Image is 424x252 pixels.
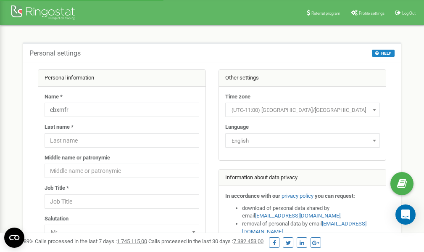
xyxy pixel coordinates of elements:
[29,50,81,57] h5: Personal settings
[4,228,24,248] button: Open CMP widget
[395,204,416,225] div: Open Intercom Messenger
[45,215,68,223] label: Salutation
[219,170,386,186] div: Information about data privacy
[45,164,199,178] input: Middle name or patronymic
[255,212,340,219] a: [EMAIL_ADDRESS][DOMAIN_NAME]
[228,104,377,116] span: (UTC-11:00) Pacific/Midway
[242,220,380,236] li: removal of personal data by email ,
[45,194,199,209] input: Job Title
[47,226,196,238] span: Mr.
[35,238,147,244] span: Calls processed in the last 7 days :
[225,103,380,117] span: (UTC-11:00) Pacific/Midway
[359,11,384,16] span: Profile settings
[45,103,199,117] input: Name
[45,225,199,239] span: Mr.
[38,70,205,87] div: Personal information
[242,204,380,220] li: download of personal data shared by email ,
[45,123,74,131] label: Last name *
[402,11,416,16] span: Log Out
[45,133,199,148] input: Last name
[311,11,340,16] span: Referral program
[225,123,249,131] label: Language
[225,133,380,148] span: English
[148,238,263,244] span: Calls processed in the last 30 days :
[225,193,280,199] strong: In accordance with our
[315,193,355,199] strong: you can request:
[225,93,250,101] label: Time zone
[45,184,69,192] label: Job Title *
[372,50,395,57] button: HELP
[45,93,63,101] label: Name *
[233,238,263,244] u: 7 382 453,00
[117,238,147,244] u: 1 745 115,00
[282,193,313,199] a: privacy policy
[228,135,377,147] span: English
[45,154,110,162] label: Middle name or patronymic
[219,70,386,87] div: Other settings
